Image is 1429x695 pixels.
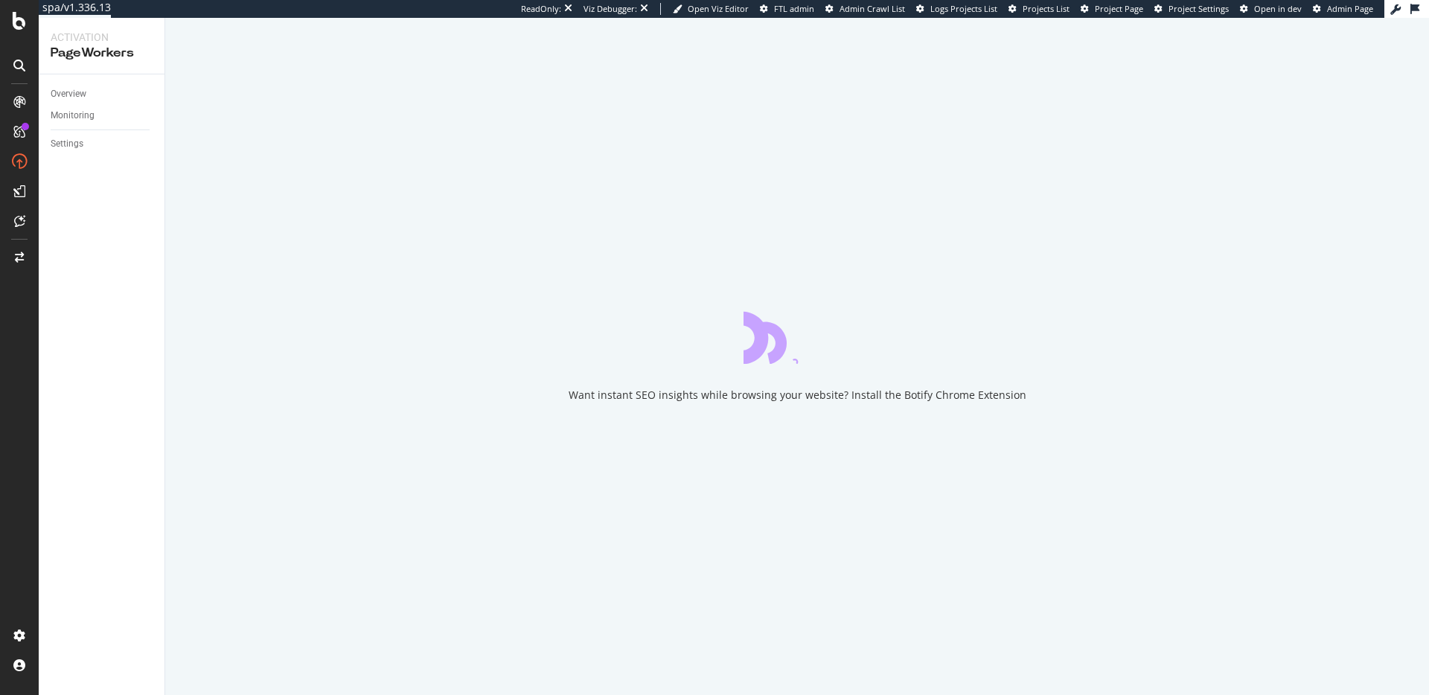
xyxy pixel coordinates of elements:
[1095,3,1143,14] span: Project Page
[1081,3,1143,15] a: Project Page
[51,86,154,102] a: Overview
[760,3,814,15] a: FTL admin
[1023,3,1070,14] span: Projects List
[51,136,83,152] div: Settings
[774,3,814,14] span: FTL admin
[744,310,851,364] div: animation
[1154,3,1229,15] a: Project Settings
[1327,3,1373,14] span: Admin Page
[51,86,86,102] div: Overview
[51,136,154,152] a: Settings
[1254,3,1302,14] span: Open in dev
[584,3,637,15] div: Viz Debugger:
[825,3,905,15] a: Admin Crawl List
[688,3,749,14] span: Open Viz Editor
[1240,3,1302,15] a: Open in dev
[1169,3,1229,14] span: Project Settings
[51,108,95,124] div: Monitoring
[930,3,997,14] span: Logs Projects List
[673,3,749,15] a: Open Viz Editor
[1313,3,1373,15] a: Admin Page
[569,388,1026,403] div: Want instant SEO insights while browsing your website? Install the Botify Chrome Extension
[840,3,905,14] span: Admin Crawl List
[521,3,561,15] div: ReadOnly:
[51,30,153,45] div: Activation
[1008,3,1070,15] a: Projects List
[916,3,997,15] a: Logs Projects List
[51,45,153,62] div: PageWorkers
[51,108,154,124] a: Monitoring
